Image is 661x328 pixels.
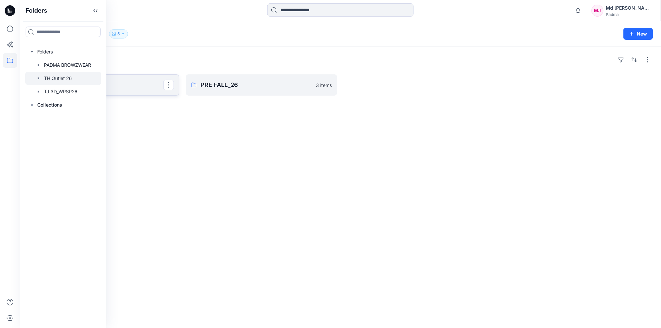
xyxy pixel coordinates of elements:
p: PRE FALL_26 [200,80,312,90]
div: MJ [592,5,603,17]
button: New [623,28,653,40]
button: 5 [109,29,128,39]
div: Padma [606,12,653,17]
p: 3 items [316,82,332,89]
p: Collections [37,101,62,109]
div: Md [PERSON_NAME] [606,4,653,12]
a: PRE FALL_263 items [186,74,337,96]
p: 5 [117,30,120,38]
